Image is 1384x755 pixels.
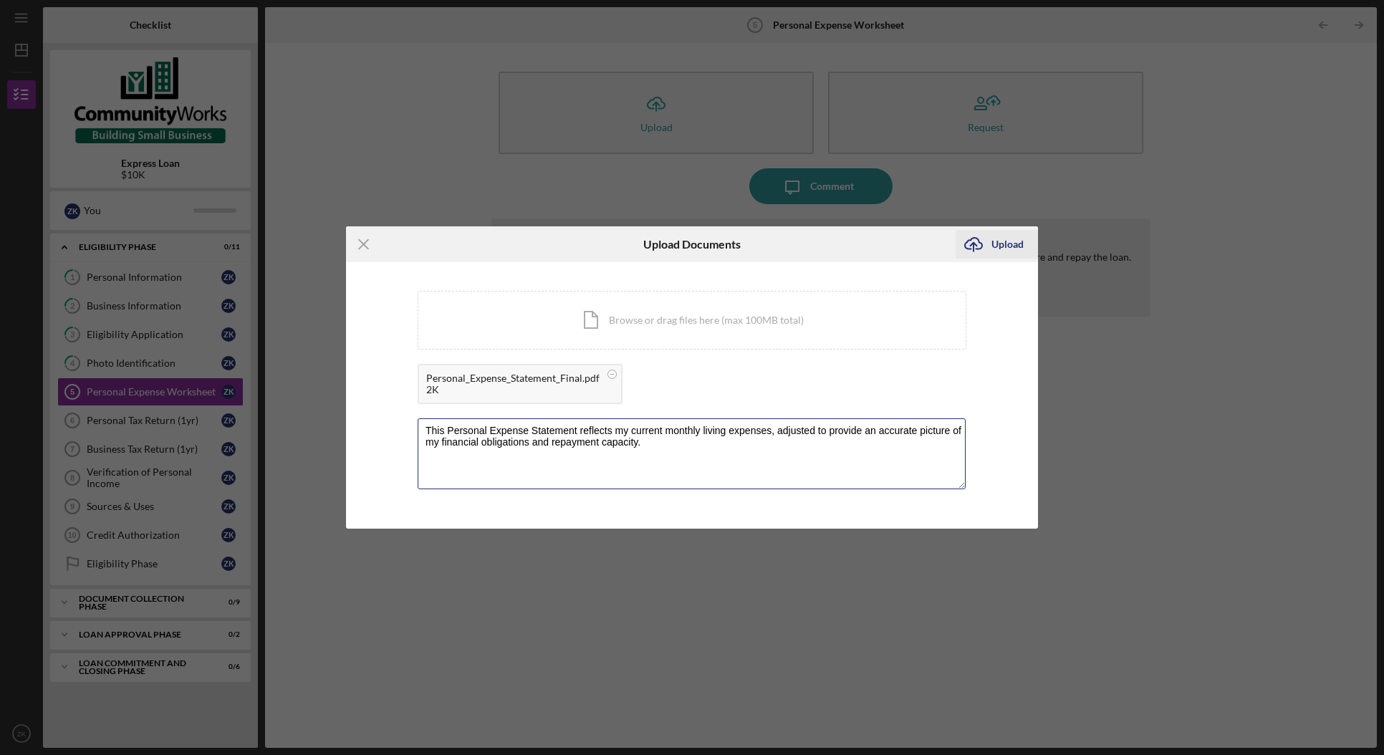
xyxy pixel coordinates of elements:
[426,384,600,395] div: 2K
[426,372,600,384] div: Personal_Expense_Statement_Final.pdf
[418,418,966,489] textarea: This Personal Expense Statement reflects my current monthly living expenses, adjusted to provide ...
[991,230,1024,259] div: Upload
[956,230,1038,259] button: Upload
[643,238,741,251] h6: Upload Documents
